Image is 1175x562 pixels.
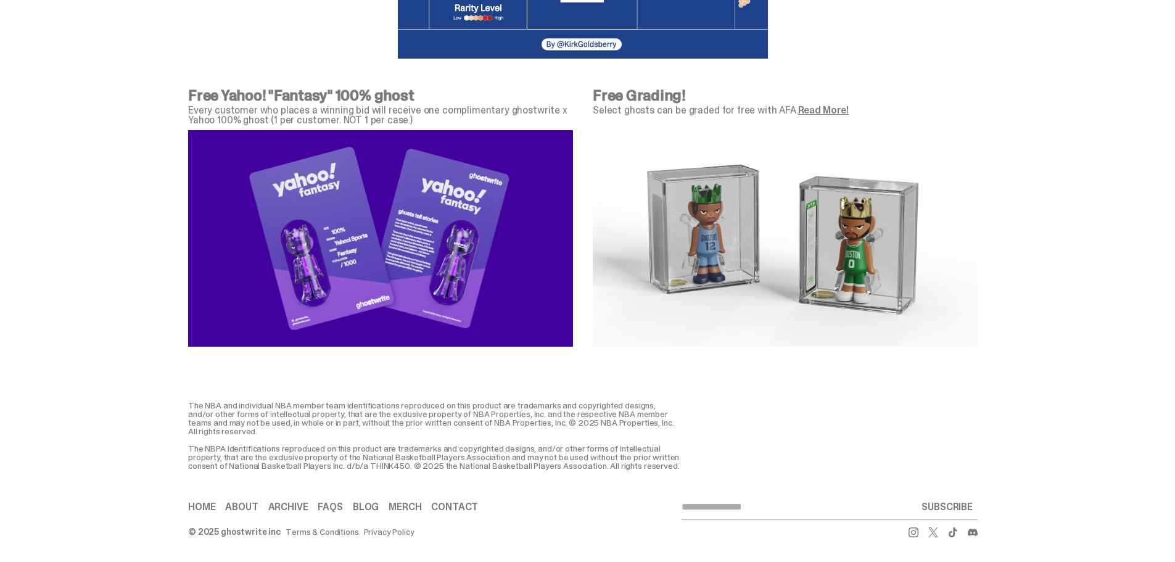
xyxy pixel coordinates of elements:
a: Blog [353,502,379,512]
a: Terms & Conditions [286,527,358,536]
a: Merch [389,502,421,512]
button: SUBSCRIBE [917,495,978,519]
a: About [225,502,258,512]
p: Every customer who places a winning bid will receive one complimentary ghostwrite x Yahoo 100% gh... [188,105,573,125]
a: FAQs [318,502,342,512]
img: Yahoo%20Fantasy%20Creative%20for%20nba%20PDP-04.png [188,130,573,347]
div: The NBA and individual NBA member team identifications reproduced on this product are trademarks ... [188,401,682,470]
a: Read More! [798,104,849,117]
div: © 2025 ghostwrite inc [188,527,281,536]
a: Contact [431,502,478,512]
p: Select ghosts can be graded for free with AFA. [593,105,978,115]
a: Archive [268,502,308,512]
p: Free Grading! [593,88,978,103]
p: Free Yahoo! "Fantasy" 100% ghost [188,88,573,103]
a: Privacy Policy [364,527,414,536]
a: Home [188,502,215,512]
img: NBA-AFA-Graded-Slab.png [593,130,978,347]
